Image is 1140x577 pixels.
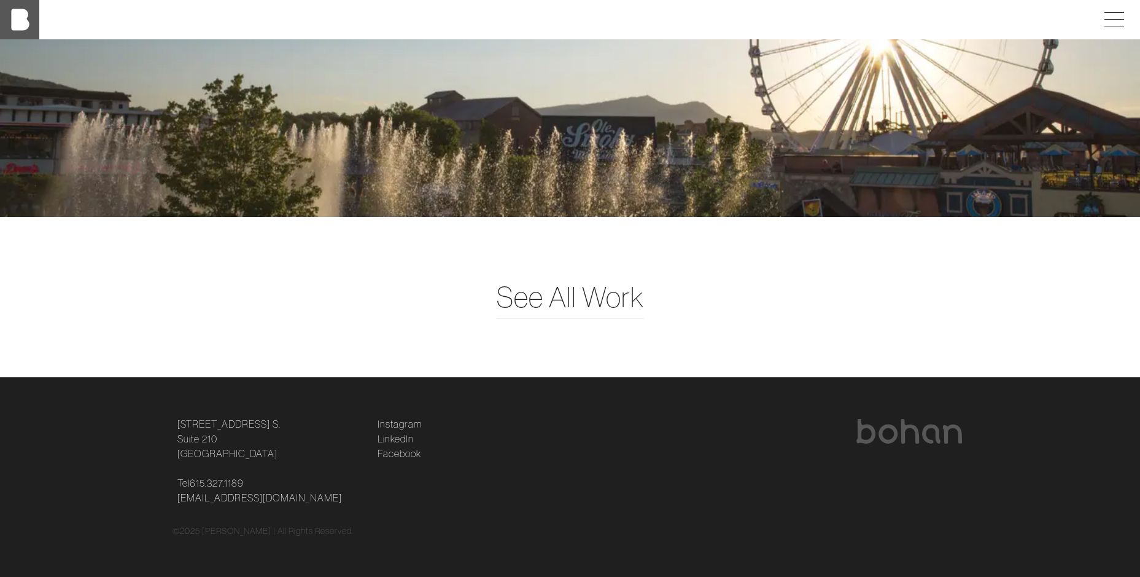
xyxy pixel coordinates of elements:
a: Instagram [378,417,422,431]
img: bohan logo [855,419,963,444]
a: Facebook [378,446,421,461]
a: [EMAIL_ADDRESS][DOMAIN_NAME] [177,490,342,505]
a: LinkedIn [378,431,414,446]
p: Tel [177,476,363,505]
div: © 2025 [173,525,968,538]
a: 615.327.1189 [190,476,244,490]
a: [STREET_ADDRESS] S.Suite 210[GEOGRAPHIC_DATA] [177,417,281,461]
a: See All Work [497,276,644,318]
p: [PERSON_NAME] | All Rights Reserved. [202,525,354,538]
